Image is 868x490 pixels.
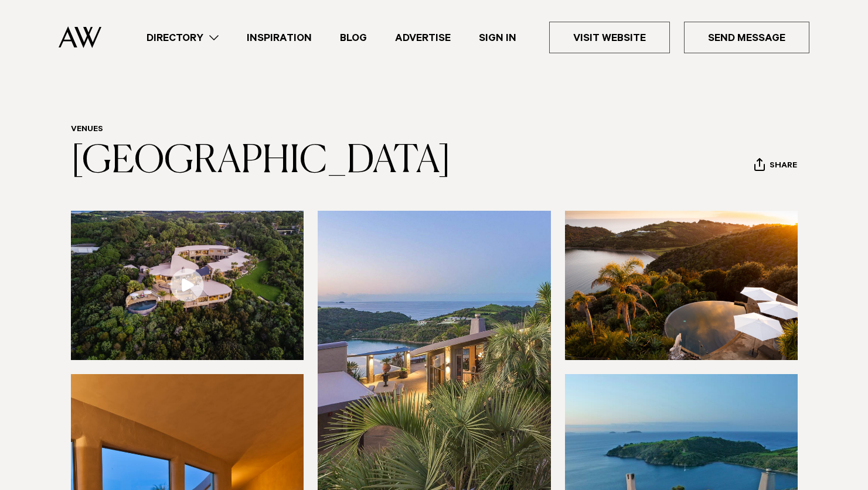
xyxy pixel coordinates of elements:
[565,211,798,360] img: Swimming pool at luxury resort on Waiheke Island
[59,26,101,48] img: Auckland Weddings Logo
[549,22,670,53] a: Visit Website
[71,125,103,135] a: Venues
[770,161,797,172] span: Share
[326,30,381,46] a: Blog
[684,22,809,53] a: Send Message
[71,143,451,180] a: [GEOGRAPHIC_DATA]
[381,30,465,46] a: Advertise
[465,30,530,46] a: Sign In
[233,30,326,46] a: Inspiration
[754,157,798,175] button: Share
[132,30,233,46] a: Directory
